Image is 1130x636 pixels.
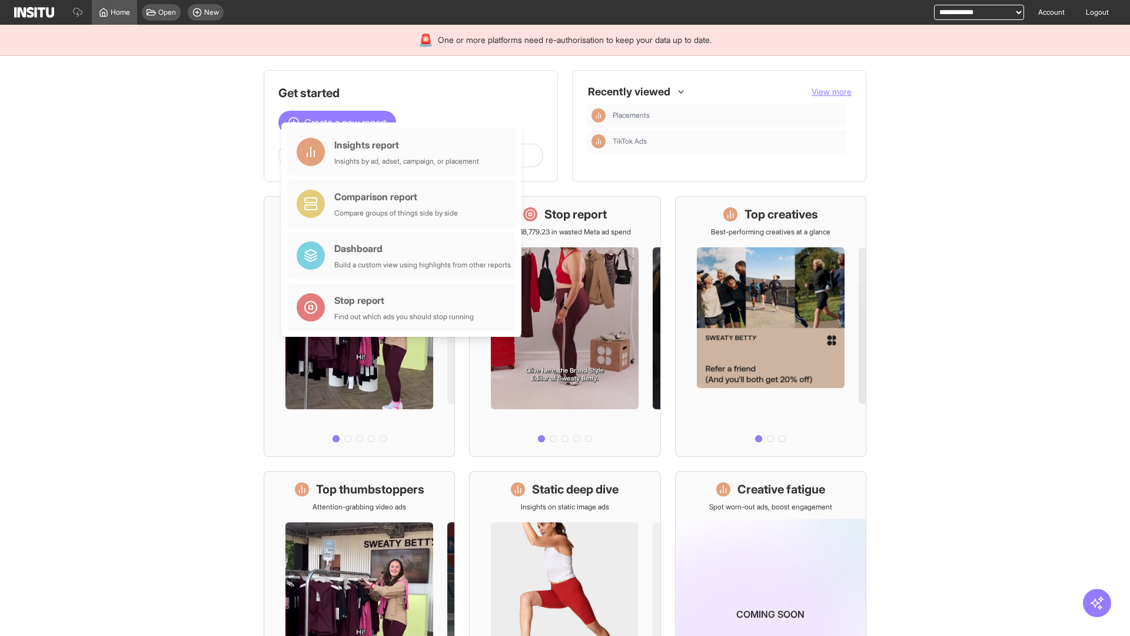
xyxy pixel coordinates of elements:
[334,190,458,204] div: Comparison report
[812,86,852,98] button: View more
[544,206,607,223] h1: Stop report
[613,137,842,146] span: TikTok Ads
[613,111,842,120] span: Placements
[334,138,479,152] div: Insights report
[812,87,852,97] span: View more
[591,134,606,148] div: Insights
[334,260,511,270] div: Build a custom view using highlights from other reports
[711,227,830,237] p: Best-performing creatives at a glance
[313,502,406,512] p: Attention-grabbing video ads
[499,227,631,237] p: Save £18,779.23 in wasted Meta ad spend
[469,196,660,457] a: Stop reportSave £18,779.23 in wasted Meta ad spend
[14,7,54,18] img: Logo
[316,481,424,498] h1: Top thumbstoppers
[278,85,543,101] h1: Get started
[158,8,176,17] span: Open
[591,108,606,122] div: Insights
[304,115,387,130] span: Create a new report
[745,206,818,223] h1: Top creatives
[532,481,619,498] h1: Static deep dive
[334,293,474,307] div: Stop report
[334,241,511,256] div: Dashboard
[204,8,219,17] span: New
[613,111,650,120] span: Placements
[438,34,712,46] span: One or more platforms need re-authorisation to keep your data up to date.
[613,137,647,146] span: TikTok Ads
[264,196,455,457] a: What's live nowSee all active ads instantly
[111,8,130,17] span: Home
[334,208,458,218] div: Compare groups of things side by side
[278,111,396,134] button: Create a new report
[418,32,433,48] div: 🚨
[334,157,479,166] div: Insights by ad, adset, campaign, or placement
[521,502,609,512] p: Insights on static image ads
[334,312,474,322] div: Find out which ads you should stop running
[675,196,866,457] a: Top creativesBest-performing creatives at a glance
